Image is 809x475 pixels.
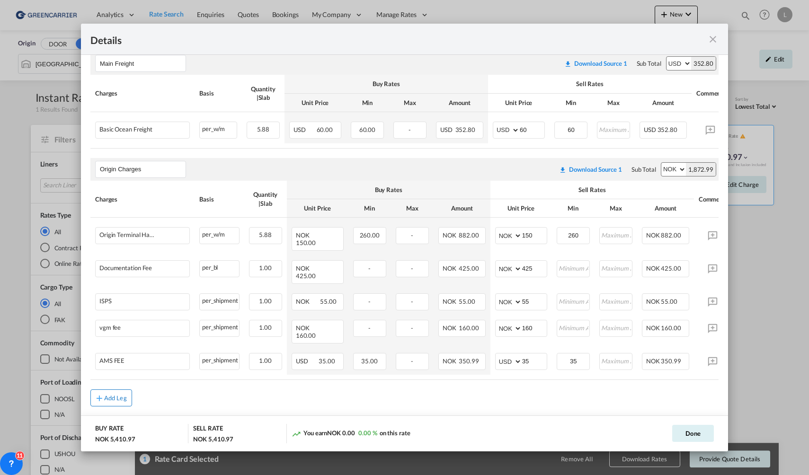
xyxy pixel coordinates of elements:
div: Download original source rate sheet [564,60,627,67]
span: 35.00 [361,357,378,365]
span: - [409,126,411,133]
div: Charges [95,89,190,97]
th: Min [346,94,389,112]
md-icon: icon-plus md-link-fg s20 [95,393,104,403]
div: Documentation Fee [99,264,152,272]
div: AMS FEE [99,357,124,364]
div: Sub Total [631,165,656,174]
div: Download original source rate sheet [559,166,622,173]
th: Unit Price [488,94,550,112]
span: 5.88 [259,231,272,238]
span: - [368,298,371,305]
th: Amount [637,199,694,218]
div: ISPS [99,298,112,305]
span: 350.99 [661,357,681,365]
span: NOK [646,298,660,305]
th: Amount [635,94,692,112]
span: NOK [443,324,458,332]
md-icon: icon-trending-up [292,429,301,439]
div: Basis [199,195,240,203]
input: Maximum Amount [600,294,632,308]
th: Comments [692,75,729,112]
span: 1.00 [259,357,272,364]
span: NOK [646,264,660,272]
div: per_w/m [200,228,239,239]
input: Minimum Amount [558,353,589,368]
div: 352.80 [691,57,716,70]
span: 882.00 [661,231,681,239]
span: NOK [443,264,458,272]
span: - [368,264,371,272]
th: Max [592,94,635,112]
span: 160.00 [296,332,316,339]
div: Download Source 1 [569,166,622,173]
span: NOK [296,298,319,305]
div: Add Leg [104,395,127,401]
input: Minimum Amount [555,122,587,136]
div: Quantity | Slab [247,85,280,102]
div: Quantity | Slab [249,190,282,207]
span: 1.00 [259,297,272,305]
span: NOK [296,264,319,272]
span: USD [644,126,656,133]
span: 160.00 [459,324,479,332]
span: NOK [443,298,458,305]
div: Buy Rates [289,79,483,88]
div: Download original source rate sheet [560,60,632,67]
div: Details [90,33,656,45]
button: Add Leg [90,389,132,406]
span: 55.00 [320,298,337,305]
input: 150 [522,228,547,242]
input: Leg Name [100,162,186,176]
md-icon: icon-download [564,60,572,68]
input: 425 [522,261,547,275]
div: Charges [95,195,190,203]
md-dialog: Port of ... [81,24,728,451]
span: - [411,264,413,272]
span: NOK [296,324,319,332]
span: 1.00 [259,264,272,272]
span: 5.88 [257,125,270,133]
div: Sell Rates [495,185,689,194]
div: vgm fee [99,324,121,331]
th: Unit Price [490,199,552,218]
span: 150.00 [296,239,316,246]
span: 160.00 [661,324,681,332]
div: Basic Ocean Freight [99,126,152,133]
span: 60.00 [317,126,333,133]
input: Minimum Amount [558,261,589,275]
button: Download original source rate sheet [560,55,632,72]
span: - [368,324,371,332]
div: per_shipment [200,353,239,365]
span: 0.00 % [358,429,377,437]
button: Done [672,425,714,442]
span: USD [296,357,318,365]
input: Maximum Amount [598,122,630,136]
div: per_shipment [200,294,239,306]
span: NOK [646,324,660,332]
md-icon: icon-close fg-AAA8AD m-0 cursor [707,34,719,45]
input: 35 [522,353,547,368]
md-icon: icon-download [559,166,567,174]
span: 60.00 [359,126,376,133]
div: per_shipment [200,320,239,332]
div: You earn on this rate [292,429,410,439]
span: NOK [443,357,458,365]
span: - [411,357,413,365]
span: 882.00 [459,231,479,239]
input: 160 [522,320,547,334]
span: - [411,231,413,239]
div: BUY RATE [95,424,124,435]
button: Download original source rate sheet [554,161,627,178]
span: - [411,324,413,332]
div: Sub Total [637,59,661,68]
input: Maximum Amount [600,228,632,242]
span: 352.80 [455,126,475,133]
div: Buy Rates [292,185,486,194]
div: per_bl [200,261,239,273]
input: Minimum Amount [558,294,589,308]
th: Min [550,94,592,112]
span: 425.00 [459,264,479,272]
input: Leg Name [100,56,186,70]
span: 260.00 [360,231,380,239]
